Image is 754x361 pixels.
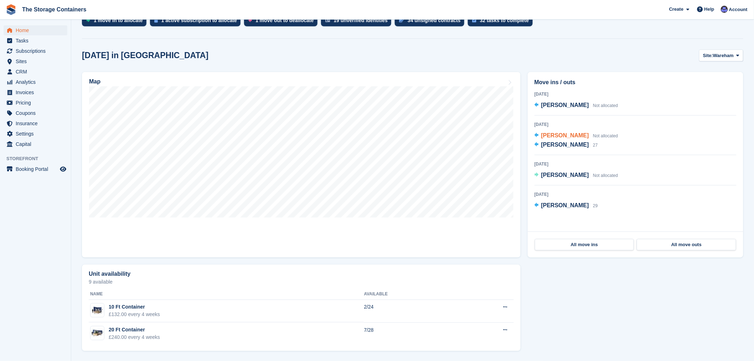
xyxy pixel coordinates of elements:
span: [PERSON_NAME] [541,172,589,178]
div: 34 unsigned contracts [408,17,461,23]
span: Settings [16,129,58,139]
a: menu [4,87,67,97]
a: [PERSON_NAME] 27 [534,141,598,150]
a: 1 active subscription to allocate [150,14,244,30]
div: 20 Ft Container [109,326,160,334]
a: [PERSON_NAME] 29 [534,201,598,210]
a: 1 move out to deallocate [244,14,321,30]
h2: Unit availability [89,271,130,277]
a: menu [4,118,67,128]
img: move_ins_to_allocate_icon-fdf77a2bb77ea45bf5b3d319d69a93e2d87916cf1d5bf7949dd705db3b84f3ca.svg [86,18,90,22]
td: 2/24 [364,300,456,322]
span: Account [729,6,748,13]
img: 20-ft-container.jpg [91,328,104,339]
a: 32 tasks to complete [468,14,536,30]
div: [DATE] [534,121,737,128]
div: 10 Ft Container [109,303,160,311]
div: 19 unverified identities [334,17,388,23]
h2: Map [89,78,100,85]
a: All move ins [535,239,634,250]
div: 1 move out to deallocate [255,17,314,23]
span: Wareham [713,52,734,59]
span: Booking Portal [16,164,58,174]
span: [PERSON_NAME] [541,132,589,138]
span: Help [704,6,714,13]
span: Create [669,6,683,13]
span: [PERSON_NAME] [541,102,589,108]
td: 7/28 [364,322,456,345]
img: contract_signature_icon-13c848040528278c33f63329250d36e43548de30e8caae1d1a13099fd9432cc5.svg [399,18,404,22]
span: Subscriptions [16,46,58,56]
span: CRM [16,67,58,77]
span: Sites [16,56,58,66]
a: The Storage Containers [19,4,89,15]
span: Not allocated [593,133,618,138]
a: menu [4,46,67,56]
img: verify_identity-adf6edd0f0f0b5bbfe63781bf79b02c33cf7c696d77639b501bdc392416b5a36.svg [325,18,330,22]
span: Tasks [16,36,58,46]
div: [DATE] [534,161,737,167]
p: 9 available [89,279,514,284]
span: Analytics [16,77,58,87]
span: Coupons [16,108,58,118]
a: Preview store [59,165,67,173]
span: [PERSON_NAME] [541,202,589,208]
span: Insurance [16,118,58,128]
img: task-75834270c22a3079a89374b754ae025e5fb1db73e45f91037f5363f120a921f8.svg [472,18,476,22]
img: stora-icon-8386f47178a22dfd0bd8f6a31ec36ba5ce8667c1dd55bd0f319d3a0aa187defe.svg [6,4,16,15]
div: [DATE] [534,91,737,97]
span: 27 [593,143,598,148]
div: £132.00 every 4 weeks [109,311,160,318]
a: 1 move in to allocate [82,14,150,30]
a: [PERSON_NAME] Not allocated [534,101,618,110]
span: [PERSON_NAME] [541,142,589,148]
h2: Move ins / outs [534,78,737,87]
a: All move outs [637,239,736,250]
a: menu [4,164,67,174]
h2: [DATE] in [GEOGRAPHIC_DATA] [82,51,208,60]
a: [PERSON_NAME] Not allocated [534,131,618,141]
th: Available [364,289,456,300]
a: menu [4,139,67,149]
a: [PERSON_NAME] Not allocated [534,171,618,180]
div: 32 tasks to complete [480,17,529,23]
span: Storefront [6,155,71,162]
a: menu [4,25,67,35]
div: 1 active subscription to allocate [161,17,237,23]
span: 29 [593,203,598,208]
a: menu [4,108,67,118]
button: Site: Wareham [699,50,743,61]
span: Not allocated [593,173,618,178]
a: 34 unsigned contracts [395,14,468,30]
a: menu [4,67,67,77]
img: move_outs_to_deallocate_icon-f764333ba52eb49d3ac5e1228854f67142a1ed5810a6f6cc68b1a99e826820c5.svg [248,18,252,22]
a: 19 unverified identities [321,14,395,30]
span: Pricing [16,98,58,108]
img: active_subscription_to_allocate_icon-d502201f5373d7db506a760aba3b589e785aa758c864c3986d89f69b8ff3... [154,18,158,23]
span: Invoices [16,87,58,97]
div: 1 move in to allocate [94,17,143,23]
img: 10-ft-container.jpg [91,305,104,316]
div: [DATE] [534,191,737,198]
a: menu [4,56,67,66]
th: Name [89,289,364,300]
span: Home [16,25,58,35]
div: £240.00 every 4 weeks [109,334,160,341]
span: Capital [16,139,58,149]
span: Site: [703,52,713,59]
a: menu [4,98,67,108]
img: Dan Excell [721,6,728,13]
span: Not allocated [593,103,618,108]
a: menu [4,36,67,46]
a: menu [4,77,67,87]
a: Map [82,72,521,258]
a: menu [4,129,67,139]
